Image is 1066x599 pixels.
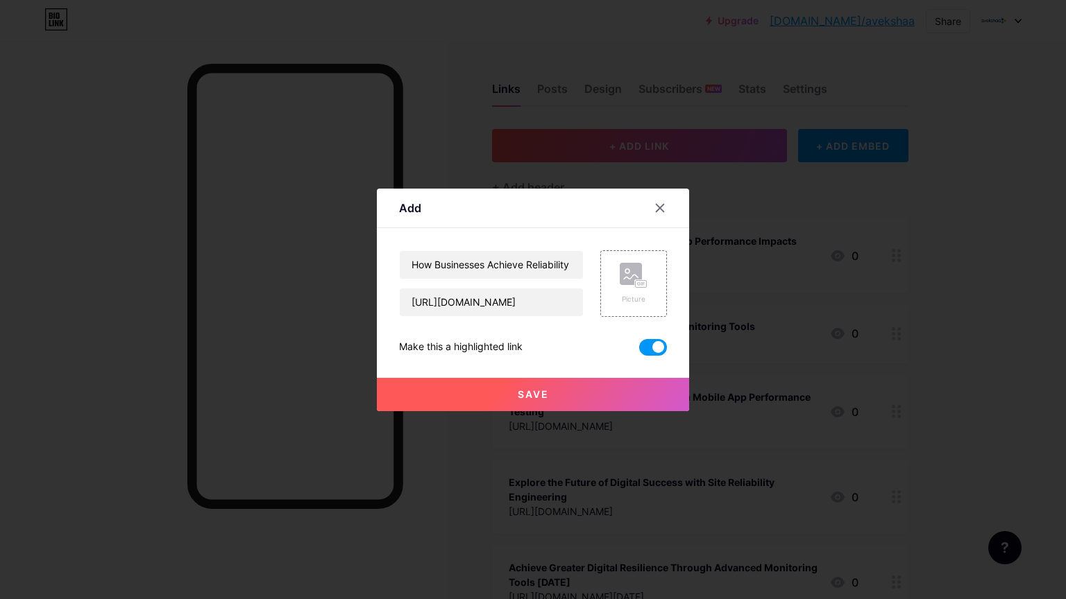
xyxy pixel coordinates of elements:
div: Make this a highlighted link [399,339,523,356]
input: URL [400,288,583,316]
div: Add [399,200,421,216]
input: Title [400,251,583,279]
span: Save [518,388,549,400]
button: Save [377,378,689,411]
div: Picture [620,294,648,304]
